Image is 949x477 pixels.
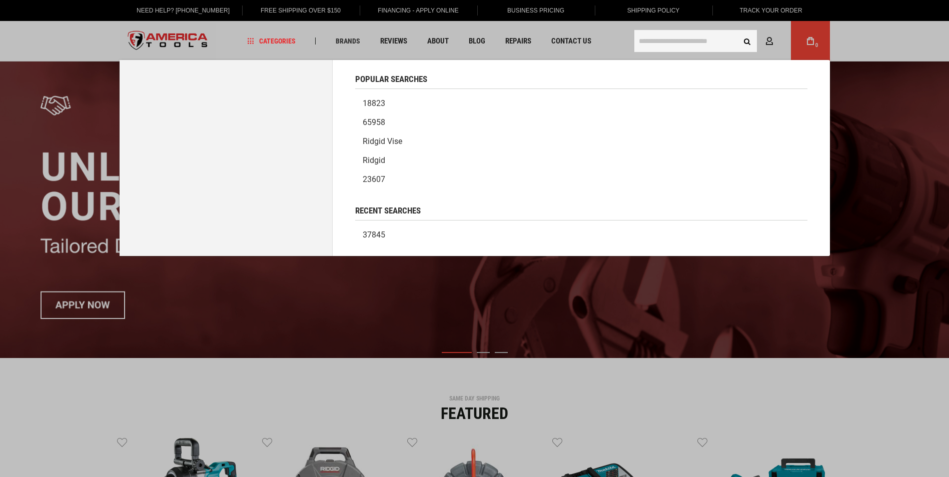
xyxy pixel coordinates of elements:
[355,132,807,151] a: Ridgid vise
[355,94,807,113] a: 18823
[355,75,427,83] span: Popular Searches
[355,170,807,189] a: 23607
[738,31,757,50] button: Search
[355,151,807,170] a: Ridgid
[331,34,365,48] a: Brands
[355,225,807,244] a: 37845
[336,37,360,44] span: Brands
[355,206,421,215] span: Recent Searches
[248,37,296,44] span: Categories
[243,34,300,48] a: Categories
[355,113,807,132] a: 65958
